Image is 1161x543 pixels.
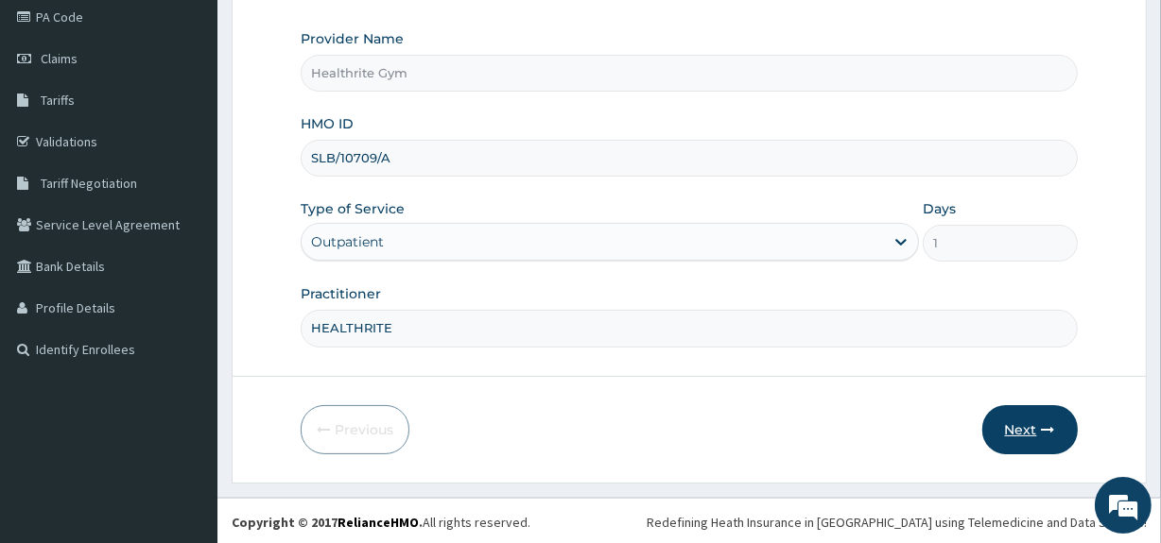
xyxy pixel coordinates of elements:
input: Enter HMO ID [301,140,1077,177]
span: We're online! [110,156,261,347]
span: Tariffs [41,92,75,109]
span: Claims [41,50,78,67]
div: Redefining Heath Insurance in [GEOGRAPHIC_DATA] using Telemedicine and Data Science! [647,513,1147,532]
button: Previous [301,405,409,454]
div: Chat with us now [98,106,318,130]
img: d_794563401_company_1708531726252_794563401 [35,94,77,142]
label: Provider Name [301,29,404,48]
textarea: Type your message and hit 'Enter' [9,351,360,417]
span: Tariff Negotiation [41,175,137,192]
button: Next [982,405,1078,454]
div: Minimize live chat window [310,9,355,55]
label: HMO ID [301,114,354,133]
label: Days [923,199,956,218]
label: Type of Service [301,199,405,218]
strong: Copyright © 2017 . [232,514,423,531]
input: Enter Name [301,310,1077,347]
a: RelianceHMO [338,514,419,531]
label: Practitioner [301,284,381,303]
